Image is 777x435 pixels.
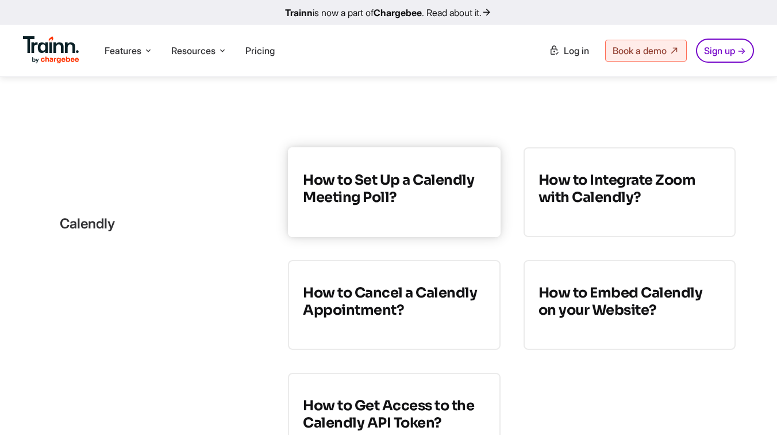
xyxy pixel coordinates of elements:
iframe: Chat Widget [720,380,777,435]
a: Sign up → [696,39,754,63]
a: Log in [542,40,596,61]
span: Features [105,44,141,57]
a: Pricing [245,45,275,56]
a: How to Integrate Zoom with Calendly? [524,147,736,237]
img: Trainn Logo [23,36,79,64]
b: Chargebee [374,7,422,18]
h3: How to Set Up a Calendly Meeting Poll? [303,171,485,206]
span: Resources [171,44,216,57]
h3: How to Integrate Zoom with Calendly? [538,171,721,206]
h3: How to Cancel a Calendly Appointment? [303,284,485,319]
a: Book a demo [605,40,687,62]
h3: How to Get Access to the Calendly API Token? [303,397,485,432]
b: Trainn [285,7,313,18]
span: Log in [564,45,589,56]
a: How to Embed Calendly on your Website? [524,260,736,350]
div: calendly [41,147,265,300]
h3: How to Embed Calendly on your Website? [538,284,721,319]
a: How to Set Up a Calendly Meeting Poll? [288,147,500,237]
a: How to Cancel a Calendly Appointment? [288,260,500,350]
span: Book a demo [613,45,667,56]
